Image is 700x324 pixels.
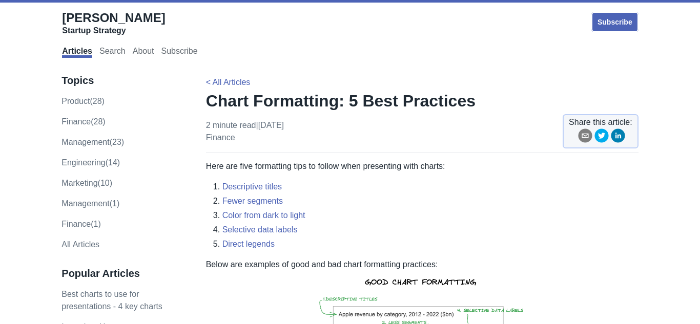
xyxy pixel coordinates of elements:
button: email [578,128,592,146]
a: Search [99,47,126,58]
span: [PERSON_NAME] [62,11,165,25]
a: About [133,47,154,58]
div: Startup Strategy [62,26,165,36]
a: Management(1) [61,199,119,208]
a: Best charts to use for presentations - 4 key charts [61,290,162,311]
a: finance(28) [61,117,105,126]
span: Share this article: [569,116,632,128]
p: 2 minute read | [DATE] [206,119,284,144]
a: Subscribe [161,47,198,58]
a: Finance(1) [61,220,100,228]
a: Subscribe [591,12,639,32]
a: engineering(14) [61,158,120,167]
a: All Articles [61,240,99,249]
a: Articles [62,47,92,58]
a: finance [206,133,235,142]
h3: Popular Articles [61,267,184,280]
a: Descriptive titles [222,182,282,191]
h1: Chart Formatting: 5 Best Practices [206,91,639,111]
a: [PERSON_NAME]Startup Strategy [62,10,165,36]
h3: Topics [61,74,184,87]
a: management(23) [61,138,124,146]
a: Color from dark to light [222,211,305,220]
a: Fewer segments [222,197,283,205]
a: < All Articles [206,78,251,87]
button: linkedin [611,128,625,146]
p: Here are five formatting tips to follow when presenting with charts: [206,160,639,172]
button: twitter [594,128,609,146]
a: Selective data labels [222,225,298,234]
a: marketing(10) [61,179,112,187]
a: Direct legends [222,240,275,248]
a: product(28) [61,97,105,105]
